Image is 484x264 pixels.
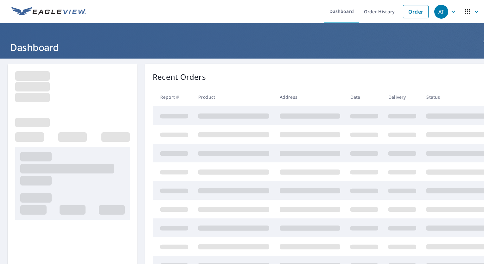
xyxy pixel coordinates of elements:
th: Address [275,88,345,106]
img: EV Logo [11,7,86,16]
h1: Dashboard [8,41,476,54]
a: Order [403,5,429,18]
th: Report # [153,88,193,106]
div: AT [434,5,448,19]
th: Delivery [383,88,421,106]
th: Date [345,88,383,106]
p: Recent Orders [153,71,206,83]
th: Product [193,88,274,106]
